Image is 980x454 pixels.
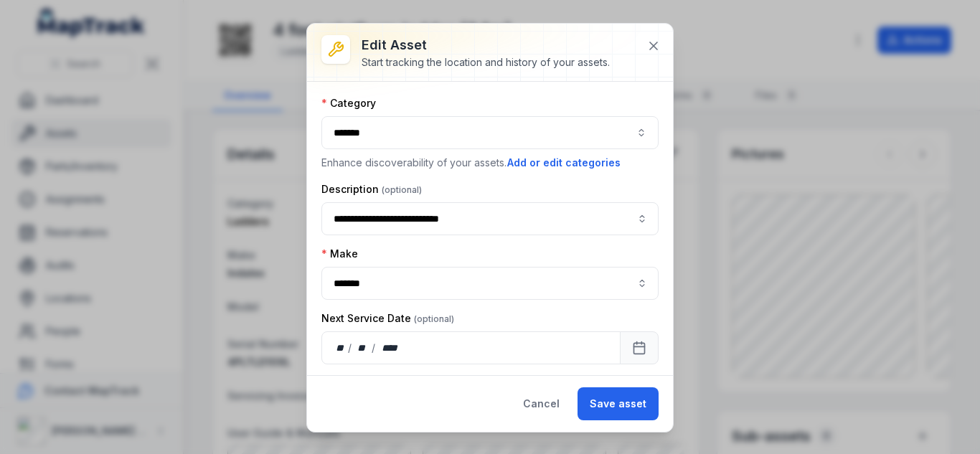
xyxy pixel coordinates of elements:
div: / [348,341,353,355]
button: Cancel [511,387,572,420]
div: year, [377,341,403,355]
div: / [372,341,377,355]
label: Next Service Date [321,311,454,326]
label: Description [321,182,422,197]
h3: Edit asset [362,35,610,55]
p: Enhance discoverability of your assets. [321,155,659,171]
label: Make [321,247,358,261]
div: month, [353,341,372,355]
input: asset-edit:description-label [321,202,659,235]
button: Calendar [620,331,659,364]
label: Category [321,96,376,110]
div: day, [334,341,348,355]
input: asset-edit:cf[9e2fc107-2520-4a87-af5f-f70990c66785]-label [321,267,659,300]
button: Save asset [578,387,659,420]
button: Add or edit categories [507,155,621,171]
div: Start tracking the location and history of your assets. [362,55,610,70]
